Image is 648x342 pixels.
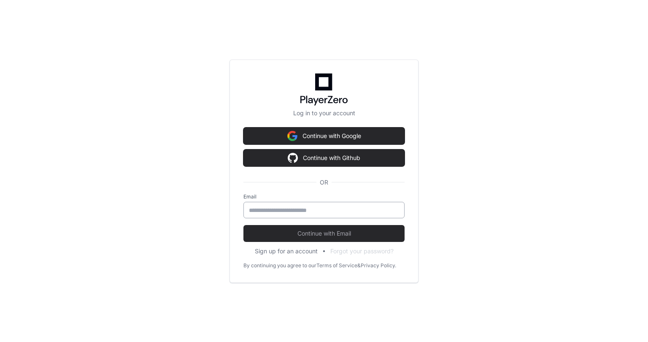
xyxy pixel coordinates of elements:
span: Continue with Email [243,229,405,238]
p: Log in to your account [243,109,405,117]
button: Forgot your password? [330,247,394,255]
a: Terms of Service [316,262,357,269]
button: Continue with Email [243,225,405,242]
button: Continue with Github [243,149,405,166]
button: Continue with Google [243,128,405,144]
img: Sign in with google [287,128,297,144]
div: & [357,262,361,269]
span: OR [316,178,332,187]
label: Email [243,193,405,200]
div: By continuing you agree to our [243,262,316,269]
button: Sign up for an account [255,247,318,255]
img: Sign in with google [288,149,298,166]
a: Privacy Policy. [361,262,396,269]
